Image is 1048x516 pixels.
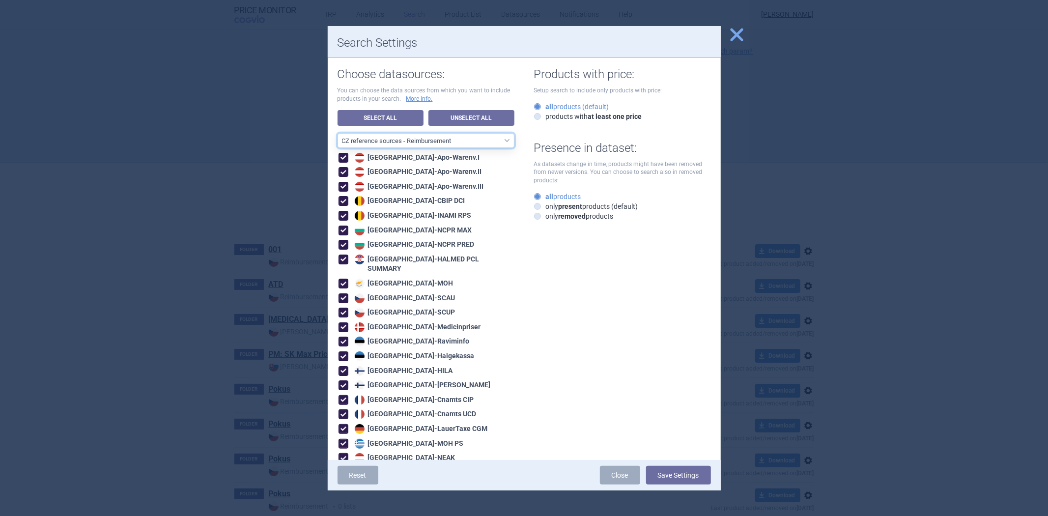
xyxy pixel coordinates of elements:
img: Czech Republic [355,308,365,317]
strong: at least one price [588,113,642,120]
img: Cyprus [355,279,365,288]
h1: Presence in dataset: [534,141,711,155]
img: Czech Republic [355,293,365,303]
img: Austria [355,167,365,177]
div: [GEOGRAPHIC_DATA] - HILA [352,366,453,376]
div: [GEOGRAPHIC_DATA] - Apo-Warenv.II [352,167,482,177]
img: Belgium [355,211,365,221]
p: Setup search to include only products with price: [534,86,711,95]
strong: present [559,202,583,210]
strong: all [546,103,554,111]
div: [GEOGRAPHIC_DATA] - LauerTaxe CGM [352,424,488,434]
img: Finland [355,366,365,376]
img: Greece [355,439,365,449]
h1: Search Settings [338,36,711,50]
img: France [355,409,365,419]
div: [GEOGRAPHIC_DATA] - Apo-Warenv.III [352,182,484,192]
h1: Choose datasources: [338,67,514,82]
div: [GEOGRAPHIC_DATA] - CBIP DCI [352,196,465,206]
div: [GEOGRAPHIC_DATA] - [PERSON_NAME] [352,380,491,390]
img: Austria [355,153,365,163]
img: Belgium [355,196,365,206]
a: Close [600,466,640,485]
img: Hungary [355,453,365,463]
div: [GEOGRAPHIC_DATA] - Cnamts UCD [352,409,477,419]
strong: removed [559,212,586,220]
div: [GEOGRAPHIC_DATA] - INAMI RPS [352,211,472,221]
a: Reset [338,466,378,485]
label: only products [534,211,614,221]
div: [GEOGRAPHIC_DATA] - Haigekassa [352,351,475,361]
div: [GEOGRAPHIC_DATA] - HALMED PCL SUMMARY [352,255,514,274]
div: [GEOGRAPHIC_DATA] - NCPR MAX [352,226,472,235]
label: products [534,192,581,201]
p: You can choose the data sources from which you want to include products in your search. [338,86,514,103]
img: France [355,395,365,405]
div: [GEOGRAPHIC_DATA] - MOH [352,279,453,288]
button: Save Settings [646,466,711,485]
img: Austria [355,182,365,192]
div: [GEOGRAPHIC_DATA] - MOH PS [352,439,464,449]
div: [GEOGRAPHIC_DATA] - NCPR PRED [352,240,475,250]
div: [GEOGRAPHIC_DATA] - Raviminfo [352,337,470,346]
p: As datasets change in time, products might have been removed from newer versions. You can choose ... [534,160,711,185]
strong: all [546,193,554,201]
div: [GEOGRAPHIC_DATA] - SCAU [352,293,455,303]
label: products with [534,112,642,121]
img: Bulgaria [355,226,365,235]
a: More info. [406,95,433,103]
img: Estonia [355,351,365,361]
div: [GEOGRAPHIC_DATA] - NEAK [352,453,455,463]
img: Germany [355,424,365,434]
img: Croatia [355,255,365,264]
h1: Products with price: [534,67,711,82]
img: Bulgaria [355,240,365,250]
label: only products (default) [534,201,638,211]
div: [GEOGRAPHIC_DATA] - Apo-Warenv.I [352,153,480,163]
a: Select All [338,110,424,126]
div: [GEOGRAPHIC_DATA] - Medicinpriser [352,322,481,332]
img: Estonia [355,337,365,346]
img: Finland [355,380,365,390]
div: [GEOGRAPHIC_DATA] - SCUP [352,308,455,317]
a: Unselect All [428,110,514,126]
label: products (default) [534,102,609,112]
div: [GEOGRAPHIC_DATA] - Cnamts CIP [352,395,474,405]
img: Denmark [355,322,365,332]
